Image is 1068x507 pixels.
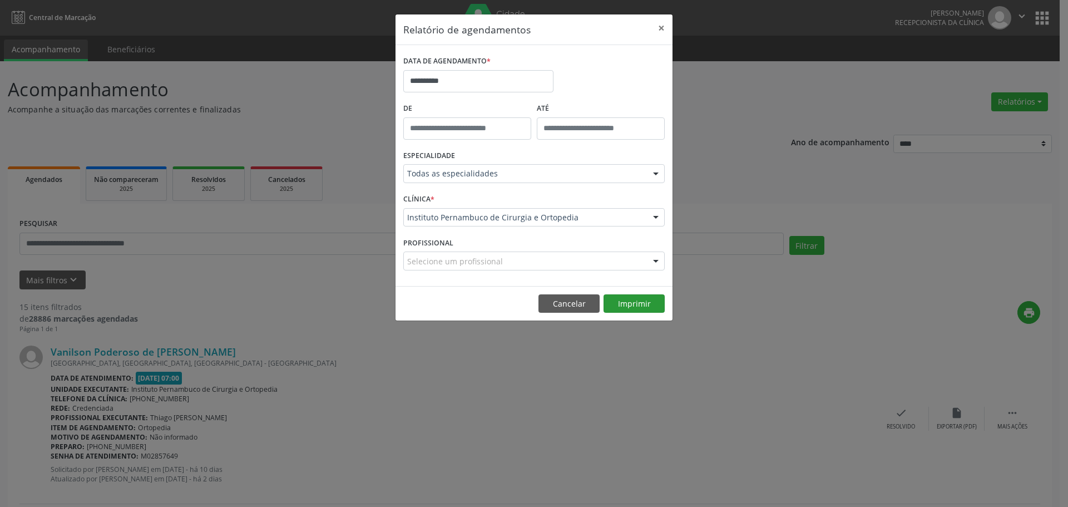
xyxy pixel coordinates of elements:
span: Selecione um profissional [407,255,503,267]
h5: Relatório de agendamentos [403,22,531,37]
label: PROFISSIONAL [403,234,453,252]
button: Imprimir [604,294,665,313]
span: Instituto Pernambuco de Cirurgia e Ortopedia [407,212,642,223]
label: DATA DE AGENDAMENTO [403,53,491,70]
button: Cancelar [538,294,600,313]
button: Close [650,14,673,42]
span: Todas as especialidades [407,168,642,179]
label: ESPECIALIDADE [403,147,455,165]
label: CLÍNICA [403,191,434,208]
label: ATÉ [537,100,665,117]
label: De [403,100,531,117]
